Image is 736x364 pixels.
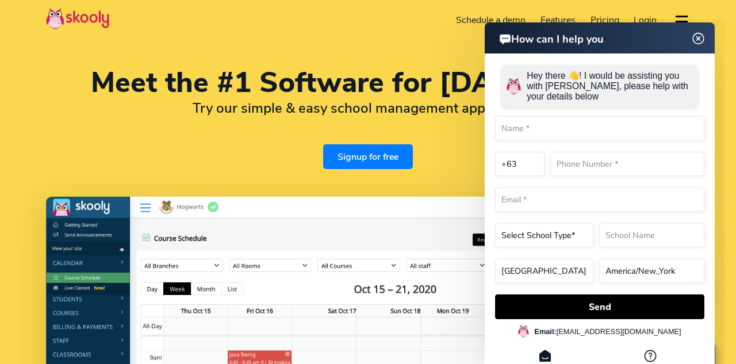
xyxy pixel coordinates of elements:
[626,11,664,29] a: Login
[533,11,583,29] a: Features
[673,8,690,35] button: dropdown menu
[46,7,109,30] img: Skooly
[46,69,690,97] h1: Meet the #1 Software for [DATE] schools
[46,99,690,117] h2: Try our simple & easy school management app for FREE
[634,14,657,26] span: Login
[449,11,534,29] a: Schedule a demo
[583,11,627,29] a: Pricing
[591,14,619,26] span: Pricing
[323,144,413,169] a: Signup for free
